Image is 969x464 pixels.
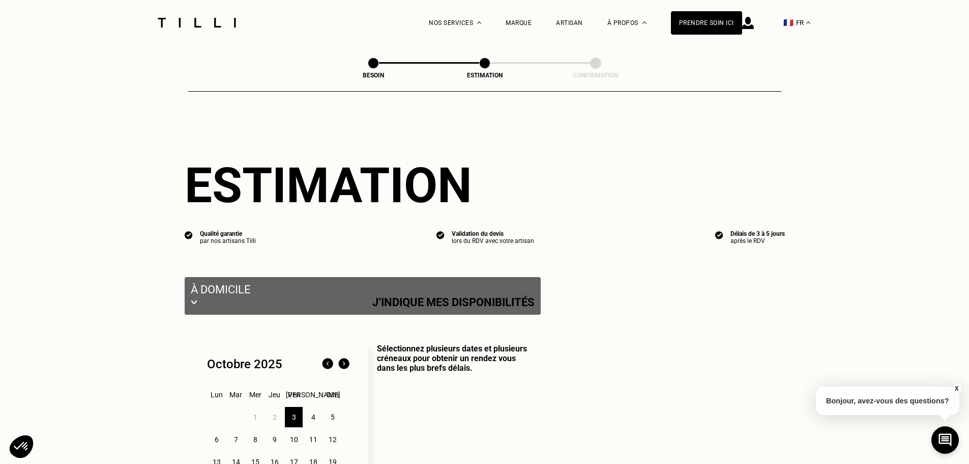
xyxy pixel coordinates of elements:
p: À domicile [191,283,535,296]
img: menu déroulant [806,21,810,24]
img: Menu déroulant à propos [642,21,647,24]
div: Qualité garantie [200,230,256,237]
img: Mois suivant [336,356,352,372]
div: 4 [304,407,322,427]
div: 3 [285,407,303,427]
div: 10 [285,429,303,450]
div: 11 [304,429,322,450]
div: 5 [324,407,341,427]
div: 8 [246,429,264,450]
div: Octobre 2025 [207,357,282,371]
div: Besoin [322,72,424,79]
div: Confirmation [545,72,647,79]
a: Artisan [556,19,583,26]
img: svg+xml;base64,PHN2ZyB3aWR0aD0iMjIiIGhlaWdodD0iMTEiIHZpZXdCb3g9IjAgMCAyMiAxMSIgZmlsbD0ibm9uZSIgeG... [191,296,197,309]
div: par nos artisans Tilli [200,237,256,244]
div: 9 [266,429,283,450]
img: Menu déroulant [477,21,481,24]
img: icon list info [185,230,193,239]
img: Mois précédent [319,356,336,372]
div: Estimation [434,72,536,79]
p: Bonjour, avez-vous des questions? [816,387,959,415]
div: après le RDV [730,237,785,244]
div: lors du RDV avec votre artisan [452,237,534,244]
p: J‘indique mes disponibilités [372,296,535,309]
a: Prendre soin ici [671,11,742,35]
img: icône connexion [742,17,754,29]
div: 12 [324,429,341,450]
div: Délais de 3 à 5 jours [730,230,785,237]
div: Validation du devis [452,230,534,237]
div: 6 [208,429,225,450]
img: icon list info [436,230,445,239]
button: X [951,383,961,394]
img: Logo du service de couturière Tilli [154,18,240,28]
div: Estimation [185,157,785,214]
img: icon list info [715,230,723,239]
a: Marque [506,19,532,26]
span: 🇫🇷 [783,18,794,28]
div: 7 [227,429,245,450]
